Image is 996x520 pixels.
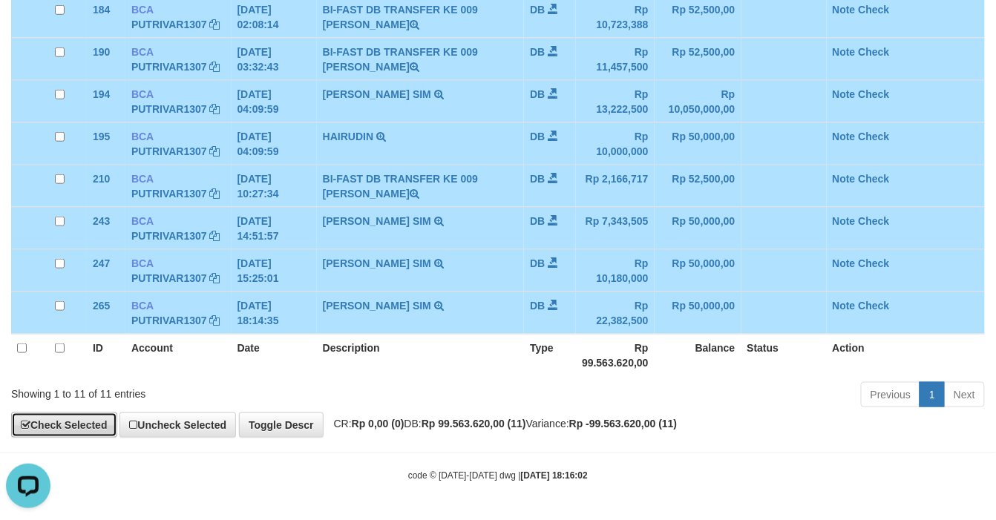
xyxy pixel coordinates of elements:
[352,418,404,430] strong: Rp 0,00 (0)
[11,412,117,438] a: Check Selected
[87,334,125,376] th: ID
[93,215,110,227] span: 243
[131,131,154,142] span: BCA
[131,257,154,269] span: BCA
[655,38,741,80] td: Rp 52,500,00
[131,4,154,16] span: BCA
[131,103,207,115] a: PUTRIVAR1307
[93,131,110,142] span: 195
[239,412,324,438] a: Toggle Descr
[833,300,856,312] a: Note
[210,145,220,157] a: Copy PUTRIVAR1307 to clipboard
[920,382,945,407] a: 1
[93,300,110,312] span: 265
[317,38,524,80] td: BI-FAST DB TRANSFER KE 009 [PERSON_NAME]
[530,173,545,185] span: DB
[859,257,890,269] a: Check
[210,103,220,115] a: Copy PUTRIVAR1307 to clipboard
[530,131,545,142] span: DB
[323,215,431,227] a: [PERSON_NAME] SIM
[210,315,220,326] a: Copy PUTRIVAR1307 to clipboard
[11,381,404,401] div: Showing 1 to 11 of 11 entries
[131,19,207,30] a: PUTRIVAR1307
[232,122,317,165] td: [DATE] 04:09:59
[859,300,890,312] a: Check
[655,122,741,165] td: Rp 50,000,00
[576,334,655,376] th: Rp 99.563.620,00
[131,272,207,284] a: PUTRIVAR1307
[131,46,154,58] span: BCA
[131,230,207,242] a: PUTRIVAR1307
[530,88,545,100] span: DB
[131,145,207,157] a: PUTRIVAR1307
[944,382,985,407] a: Next
[655,165,741,207] td: Rp 52,500,00
[833,173,856,185] a: Note
[232,334,317,376] th: Date
[327,418,678,430] span: CR: DB: Variance:
[833,215,856,227] a: Note
[833,4,856,16] a: Note
[521,471,588,481] strong: [DATE] 18:16:02
[859,131,890,142] a: Check
[93,257,110,269] span: 247
[125,334,232,376] th: Account
[655,334,741,376] th: Balance
[131,173,154,185] span: BCA
[210,230,220,242] a: Copy PUTRIVAR1307 to clipboard
[859,4,890,16] a: Check
[859,173,890,185] a: Check
[317,165,524,207] td: BI-FAST DB TRANSFER KE 009 [PERSON_NAME]
[323,300,431,312] a: [PERSON_NAME] SIM
[859,215,890,227] a: Check
[93,88,110,100] span: 194
[530,4,545,16] span: DB
[131,188,207,200] a: PUTRIVAR1307
[859,88,890,100] a: Check
[861,382,920,407] a: Previous
[833,88,856,100] a: Note
[210,272,220,284] a: Copy PUTRIVAR1307 to clipboard
[232,165,317,207] td: [DATE] 10:27:34
[655,249,741,292] td: Rp 50,000,00
[232,207,317,249] td: [DATE] 14:51:57
[524,334,576,376] th: Type
[6,6,50,50] button: Open LiveChat chat widget
[323,88,431,100] a: [PERSON_NAME] SIM
[530,300,545,312] span: DB
[530,257,545,269] span: DB
[210,19,220,30] a: Copy PUTRIVAR1307 to clipboard
[576,292,655,334] td: Rp 22,382,500
[833,46,856,58] a: Note
[232,80,317,122] td: [DATE] 04:09:59
[576,122,655,165] td: Rp 10,000,000
[576,38,655,80] td: Rp 11,457,500
[210,61,220,73] a: Copy PUTRIVAR1307 to clipboard
[131,88,154,100] span: BCA
[576,80,655,122] td: Rp 13,222,500
[323,131,373,142] a: HAIRUDIN
[741,334,827,376] th: Status
[119,412,236,438] a: Uncheck Selected
[576,207,655,249] td: Rp 7,343,505
[131,215,154,227] span: BCA
[232,292,317,334] td: [DATE] 18:14:35
[131,315,207,326] a: PUTRIVAR1307
[317,334,524,376] th: Description
[232,38,317,80] td: [DATE] 03:32:43
[655,80,741,122] td: Rp 10,050,000,00
[576,249,655,292] td: Rp 10,180,000
[530,215,545,227] span: DB
[859,46,890,58] a: Check
[833,131,856,142] a: Note
[827,334,985,376] th: Action
[93,4,110,16] span: 184
[232,249,317,292] td: [DATE] 15:25:01
[93,46,110,58] span: 190
[530,46,545,58] span: DB
[131,300,154,312] span: BCA
[408,471,588,481] small: code © [DATE]-[DATE] dwg |
[131,61,207,73] a: PUTRIVAR1307
[655,207,741,249] td: Rp 50,000,00
[569,418,678,430] strong: Rp -99.563.620,00 (11)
